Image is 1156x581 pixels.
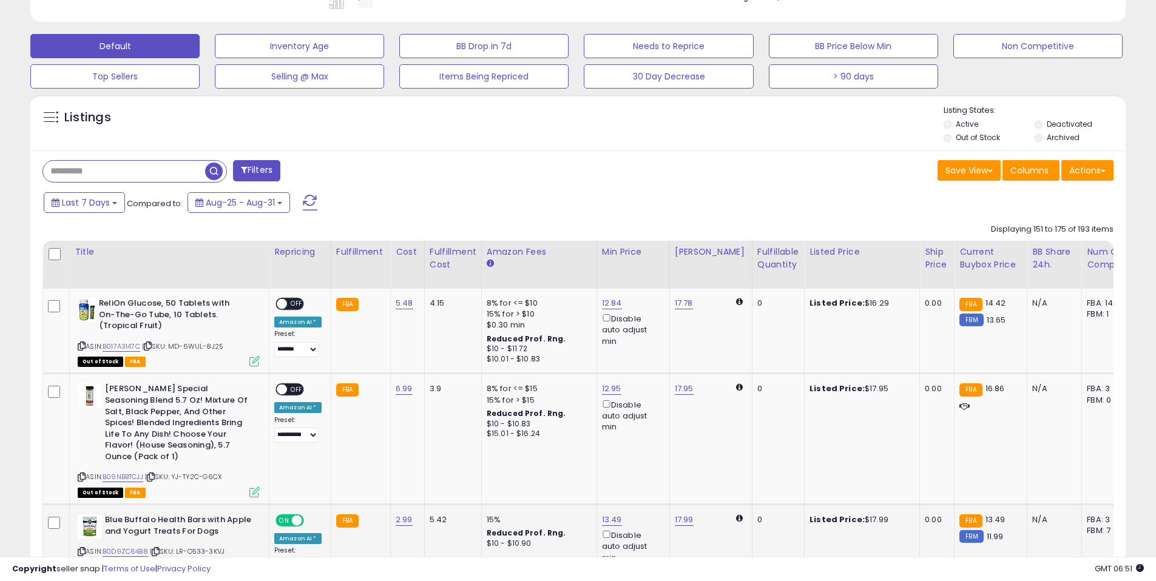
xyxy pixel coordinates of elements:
img: 41yrf8LZBtL._SL40_.jpg [78,298,96,322]
div: Title [75,246,264,258]
div: $17.95 [810,383,910,394]
span: 2025-09-8 06:51 GMT [1095,563,1144,574]
div: 0 [757,298,795,309]
button: Top Sellers [30,64,200,89]
div: FBA: 14 [1087,298,1127,309]
div: Listed Price [810,246,914,258]
a: Terms of Use [104,563,155,574]
button: > 90 days [769,64,938,89]
div: BB Share 24h. [1032,246,1077,271]
img: 31DQDcBr3eL._SL40_.jpg [78,383,102,408]
div: Disable auto adjust min [602,312,660,347]
div: 15% for > $15 [487,395,587,406]
label: Out of Stock [956,132,1000,143]
a: B017A3147C [103,341,140,352]
b: Blue Buffalo Health Bars with Apple and Yogurt Treats For Dogs [105,514,252,540]
p: Listing States: [944,105,1126,116]
div: 15% [487,514,587,525]
div: $0.30 min [487,320,587,331]
b: Listed Price: [810,514,865,525]
span: Columns [1010,164,1049,176]
div: 8% for <= $15 [487,383,587,394]
span: 11.99 [987,531,1004,542]
div: ASIN: [78,383,260,496]
div: FBA: 3 [1087,514,1127,525]
button: Columns [1002,160,1060,181]
b: Reduced Prof. Rng. [487,528,566,538]
b: Reduced Prof. Rng. [487,334,566,344]
span: | SKU: MD-6WUL-8J25 [142,341,223,351]
b: ReliOn Glucose, 50 Tablets with On-The-Go Tube, 10 Tablets. (Tropical Fruit) [99,298,246,335]
div: FBM: 0 [1087,395,1127,406]
div: $15.01 - $16.24 [487,429,587,439]
button: Inventory Age [215,34,384,58]
div: Amazon AI * [274,533,322,544]
small: FBM [959,314,983,326]
div: N/A [1032,298,1072,309]
span: Last 7 Days [62,196,110,209]
span: All listings that are currently out of stock and unavailable for purchase on Amazon [78,488,123,498]
div: 0 [757,514,795,525]
div: 0.00 [925,298,945,309]
div: Current Buybox Price [959,246,1022,271]
div: [PERSON_NAME] [675,246,747,258]
small: Amazon Fees. [487,258,494,269]
b: [PERSON_NAME] Special Seasoning Blend 5.7 Oz! Mixture Of Salt, Black Pepper, And Other Spices! Bl... [105,383,252,465]
div: Cost [396,246,419,258]
a: Privacy Policy [157,563,211,574]
span: 13.49 [985,514,1006,525]
div: Disable auto adjust min [602,528,660,563]
span: FBA [125,488,146,498]
div: 5.42 [430,514,472,525]
div: Preset: [274,416,322,443]
div: ASIN: [78,514,260,571]
a: 17.78 [675,297,693,309]
img: 41dYPfEkWML._SL40_.jpg [78,514,102,539]
span: ON [277,516,292,526]
div: Amazon Fees [487,246,592,258]
div: seller snap | | [12,563,211,575]
button: Last 7 Days [44,192,125,213]
small: FBA [959,298,982,311]
a: 6.99 [396,383,413,395]
a: 17.99 [675,514,694,526]
button: Needs to Reprice [584,34,753,58]
button: Selling @ Max [215,64,384,89]
a: 5.48 [396,297,413,309]
button: BB Drop in 7d [399,34,569,58]
button: Aug-25 - Aug-31 [188,192,290,213]
span: Compared to: [127,198,183,209]
div: 0 [757,383,795,394]
div: FBA: 3 [1087,383,1127,394]
div: 4.15 [430,298,472,309]
div: 3.9 [430,383,472,394]
div: Amazon AI * [274,402,322,413]
span: Aug-25 - Aug-31 [206,196,275,209]
small: FBA [336,514,359,528]
span: | SKU: YJ-TY2C-G6CX [145,472,221,482]
button: Default [30,34,200,58]
div: N/A [1032,383,1072,394]
small: FBA [336,298,359,311]
button: Save View [938,160,1001,181]
div: N/A [1032,514,1072,525]
small: FBA [959,514,982,528]
a: 13.49 [602,514,622,526]
b: Reduced Prof. Rng. [487,408,566,418]
span: FBA [125,357,146,367]
button: Actions [1061,160,1114,181]
div: 8% for <= $10 [487,298,587,309]
div: $10 - $10.90 [487,539,587,549]
div: $10.01 - $10.83 [487,354,587,364]
div: FBM: 1 [1087,309,1127,320]
div: Amazon AI * [274,317,322,327]
div: $10 - $10.83 [487,419,587,429]
span: OFF [287,299,306,309]
div: Ship Price [925,246,949,271]
div: Fulfillable Quantity [757,246,799,271]
div: FBM: 7 [1087,525,1127,536]
div: 0.00 [925,383,945,394]
button: Filters [233,160,280,181]
button: Items Being Repriced [399,64,569,89]
span: 13.65 [987,314,1006,326]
